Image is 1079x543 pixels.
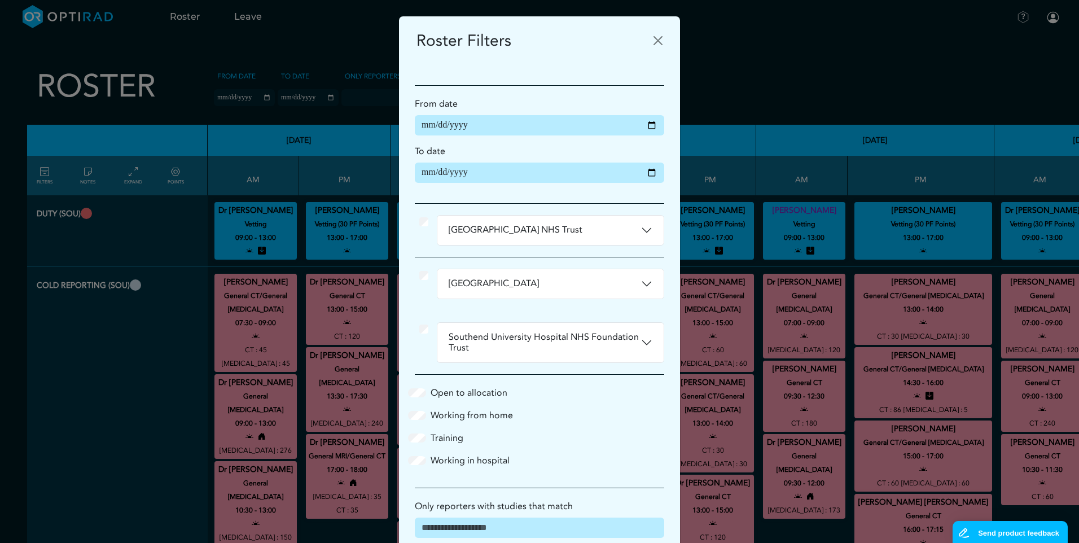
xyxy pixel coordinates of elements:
label: Working from home [431,409,513,422]
button: Southend University Hospital NHS Foundation Trust [437,323,664,362]
label: Training [431,431,463,445]
button: [GEOGRAPHIC_DATA] [437,269,664,299]
label: Only reporters with studies that match [415,500,573,513]
h5: Roster Filters [416,29,511,52]
button: Close [649,32,667,50]
button: [GEOGRAPHIC_DATA] NHS Trust [437,216,664,245]
label: To date [415,144,445,158]
label: From date [415,97,458,111]
label: Working in hospital [431,454,510,467]
label: Open to allocation [431,386,507,400]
